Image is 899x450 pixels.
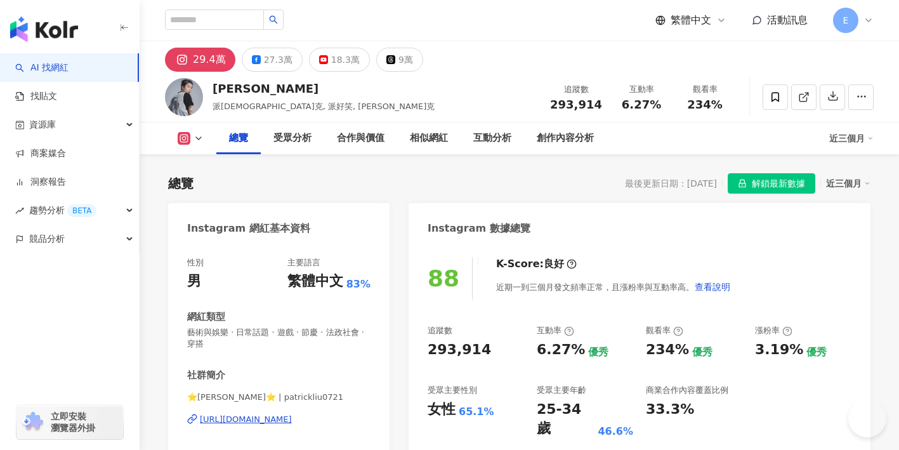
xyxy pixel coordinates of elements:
div: 優秀 [692,345,712,359]
button: 18.3萬 [309,48,370,72]
div: 18.3萬 [331,51,360,69]
a: 找貼文 [15,90,57,103]
div: 良好 [544,257,564,271]
div: 近三個月 [826,175,870,192]
button: 27.3萬 [242,48,303,72]
div: BETA [67,204,96,217]
button: 9萬 [376,48,423,72]
div: 互動率 [617,83,666,96]
span: 競品分析 [29,225,65,253]
div: 商業合作內容覆蓋比例 [646,385,728,396]
div: 27.3萬 [264,51,292,69]
div: 25-34 歲 [537,400,594,439]
a: chrome extension立即安裝 瀏覽器外掛 [16,405,123,439]
div: 近三個月 [829,128,874,149]
div: 總覽 [229,131,248,146]
a: 商案媒合 [15,147,66,160]
div: [URL][DOMAIN_NAME] [200,414,292,425]
div: 最後更新日期：[DATE] [625,178,717,189]
span: 派[DEMOGRAPHIC_DATA]克, 派好笑, [PERSON_NAME]克 [213,102,435,111]
img: logo [10,17,78,42]
div: 46.6% [598,425,633,439]
div: 受眾分析 [273,131,312,146]
a: [URL][DOMAIN_NAME] [187,414,371,425]
button: 29.4萬 [165,48,235,72]
div: Instagram 網紅基本資料 [187,222,310,235]
div: 優秀 [588,345,608,359]
div: K-Score : [496,257,577,271]
div: 追蹤數 [428,325,452,336]
span: E [843,13,849,27]
div: 33.3% [646,400,694,420]
div: 合作與價值 [337,131,384,146]
div: 觀看率 [681,83,729,96]
div: 主要語言 [287,257,320,268]
a: 洞察報告 [15,176,66,189]
span: 立即安裝 瀏覽器外掛 [51,411,95,433]
img: chrome extension [20,412,45,432]
div: 6.27% [537,340,585,360]
img: KOL Avatar [165,78,203,116]
span: 234% [687,98,723,111]
div: 漲粉率 [755,325,792,336]
div: 男 [187,272,201,291]
span: 繁體中文 [671,13,711,27]
div: 社群簡介 [187,369,225,382]
div: [PERSON_NAME] [213,81,435,96]
span: 查看說明 [695,282,730,292]
div: 總覽 [168,175,194,192]
div: 65.1% [459,405,494,419]
div: 234% [646,340,689,360]
span: 資源庫 [29,110,56,139]
span: 解鎖最新數據 [752,174,805,194]
span: 6.27% [622,98,661,111]
div: 293,914 [428,340,491,360]
span: lock [738,179,747,188]
button: 解鎖最新數據 [728,173,815,194]
div: 優秀 [806,345,827,359]
span: 83% [346,277,371,291]
span: ⭐️[PERSON_NAME]⭐️ | patrickliu0721 [187,392,371,403]
span: rise [15,206,24,215]
div: 創作內容分析 [537,131,594,146]
span: 趨勢分析 [29,196,96,225]
div: 88 [428,265,459,291]
span: 293,914 [550,98,602,111]
span: 活動訊息 [767,14,808,26]
div: Instagram 數據總覽 [428,222,530,235]
div: 互動分析 [473,131,511,146]
div: 9萬 [398,51,413,69]
div: 觀看率 [646,325,683,336]
div: 性別 [187,257,204,268]
button: 查看說明 [694,274,731,300]
span: search [269,15,278,24]
iframe: Help Scout Beacon - Open [848,399,886,437]
div: 受眾主要性別 [428,385,477,396]
div: 3.19% [755,340,803,360]
div: 網紅類型 [187,310,225,324]
div: 受眾主要年齡 [537,385,586,396]
div: 繁體中文 [287,272,343,291]
div: 29.4萬 [193,51,226,69]
a: searchAI 找網紅 [15,62,69,74]
div: 近期一到三個月發文頻率正常，且漲粉率與互動率高。 [496,274,731,300]
div: 女性 [428,400,456,420]
div: 追蹤數 [550,83,602,96]
div: 相似網紅 [410,131,448,146]
span: 藝術與娛樂 · 日常話題 · 遊戲 · 節慶 · 法政社會 · 穿搭 [187,327,371,350]
div: 互動率 [537,325,574,336]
